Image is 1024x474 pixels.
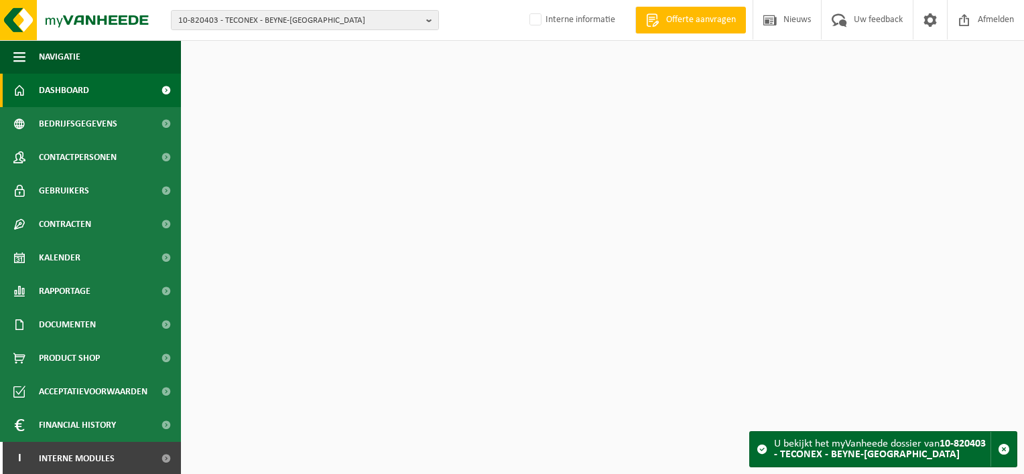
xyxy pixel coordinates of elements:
[39,141,117,174] span: Contactpersonen
[774,439,986,460] strong: 10-820403 - TECONEX - BEYNE-[GEOGRAPHIC_DATA]
[39,208,91,241] span: Contracten
[39,408,116,442] span: Financial History
[635,7,746,33] a: Offerte aanvragen
[39,40,80,74] span: Navigatie
[39,274,90,308] span: Rapportage
[527,10,615,30] label: Interne informatie
[171,10,439,30] button: 10-820403 - TECONEX - BEYNE-[GEOGRAPHIC_DATA]
[663,13,739,27] span: Offerte aanvragen
[178,11,421,31] span: 10-820403 - TECONEX - BEYNE-[GEOGRAPHIC_DATA]
[39,107,117,141] span: Bedrijfsgegevens
[39,308,96,341] span: Documenten
[39,174,89,208] span: Gebruikers
[39,375,147,408] span: Acceptatievoorwaarden
[774,432,990,467] div: U bekijkt het myVanheede dossier van
[39,74,89,107] span: Dashboard
[39,241,80,274] span: Kalender
[39,341,100,375] span: Product Shop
